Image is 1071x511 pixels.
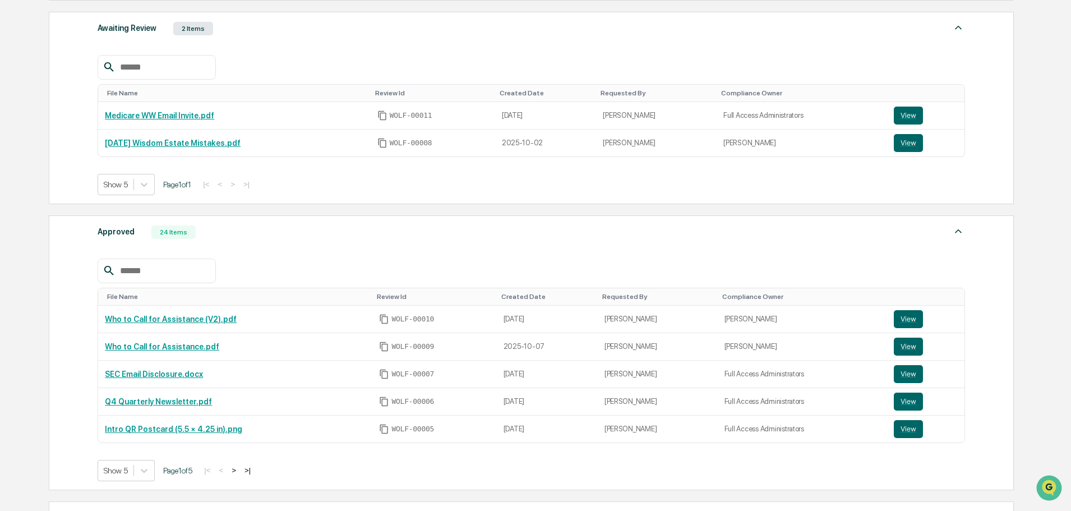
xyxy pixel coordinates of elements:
a: SEC Email Disclosure.docx [105,370,203,379]
a: Powered byPylon [79,247,136,256]
div: Awaiting Review [98,21,156,35]
span: Pylon [112,248,136,256]
div: Toggle SortBy [721,89,882,97]
td: [PERSON_NAME] [596,102,717,130]
span: WOLF-00005 [391,425,434,434]
span: WOLF-00009 [391,342,434,351]
span: Data Lookup [22,220,71,232]
div: 🔎 [11,222,20,231]
span: Copy Id [379,314,389,324]
button: View [894,393,923,411]
div: Toggle SortBy [107,89,366,97]
div: Approved [98,224,135,239]
td: [DATE] [495,102,597,130]
div: 🖐️ [11,200,20,209]
td: [PERSON_NAME] [596,130,717,156]
a: Intro QR Postcard (5.5 × 4.25 in).png [105,425,242,434]
div: 2 Items [173,22,213,35]
td: Full Access Administrators [717,102,887,130]
button: >| [240,179,253,189]
a: View [894,134,958,152]
td: Full Access Administrators [718,388,887,416]
a: Who to Call for Assistance.pdf [105,342,219,351]
span: WOLF-00007 [391,370,434,379]
td: [PERSON_NAME] [718,306,887,333]
td: Full Access Administrators [718,361,887,388]
td: [DATE] [497,361,598,388]
img: caret [952,224,965,238]
button: >| [241,466,254,475]
span: Copy Id [379,342,389,352]
td: [DATE] [497,388,598,416]
button: > [227,179,238,189]
img: caret [952,21,965,34]
img: 1746055101610-c473b297-6a78-478c-a979-82029cc54cd1 [22,153,31,162]
td: Full Access Administrators [718,416,887,443]
button: > [228,466,239,475]
a: 🗄️Attestations [77,195,144,215]
td: [PERSON_NAME] [718,333,887,361]
span: WOLF-00006 [391,397,434,406]
button: View [894,365,923,383]
div: Toggle SortBy [722,293,883,301]
td: [PERSON_NAME] [598,306,718,333]
div: Toggle SortBy [896,293,960,301]
div: 24 Items [151,225,196,239]
button: |< [201,466,214,475]
div: Toggle SortBy [377,293,492,301]
a: View [894,365,958,383]
span: WOLF-00011 [390,111,432,120]
div: Past conversations [11,125,75,133]
div: Toggle SortBy [375,89,491,97]
span: Copy Id [379,369,389,379]
td: 2025-10-02 [495,130,597,156]
a: Medicare WW Email Invite.pdf [105,111,214,120]
button: View [894,134,923,152]
p: How can we help? [11,24,204,42]
img: 1746055101610-c473b297-6a78-478c-a979-82029cc54cd1 [11,86,31,106]
span: [DATE] [99,153,122,162]
iframe: Open customer support [1035,474,1065,504]
span: Copy Id [379,424,389,434]
span: Page 1 of 1 [163,180,191,189]
a: 🔎Data Lookup [7,216,75,236]
div: Toggle SortBy [602,293,713,301]
a: 🖐️Preclearance [7,195,77,215]
img: Jack Rasmussen [11,142,29,160]
a: View [894,310,958,328]
a: View [894,420,958,438]
span: Preclearance [22,199,72,210]
span: [PERSON_NAME] [35,153,91,162]
a: [DATE] Wisdom Estate Mistakes.pdf [105,139,241,148]
button: |< [200,179,213,189]
a: View [894,107,958,125]
a: Who to Call for Assistance (V2).pdf [105,315,237,324]
span: WOLF-00010 [391,315,434,324]
div: Toggle SortBy [896,89,961,97]
td: [PERSON_NAME] [598,333,718,361]
span: Copy Id [377,138,387,148]
div: Toggle SortBy [500,89,592,97]
span: Copy Id [377,111,387,121]
button: See all [174,122,204,136]
td: [DATE] [497,416,598,443]
button: < [215,466,227,475]
td: [DATE] [497,306,598,333]
td: 2025-10-07 [497,333,598,361]
a: View [894,393,958,411]
span: WOLF-00008 [390,139,432,148]
span: Page 1 of 5 [163,466,192,475]
a: View [894,338,958,356]
button: View [894,338,923,356]
td: [PERSON_NAME] [598,416,718,443]
button: < [214,179,225,189]
div: Toggle SortBy [501,293,593,301]
div: 🗄️ [81,200,90,209]
span: • [93,153,97,162]
button: Start new chat [191,89,204,103]
div: Toggle SortBy [107,293,368,301]
img: 8933085812038_c878075ebb4cc5468115_72.jpg [24,86,44,106]
td: [PERSON_NAME] [598,388,718,416]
